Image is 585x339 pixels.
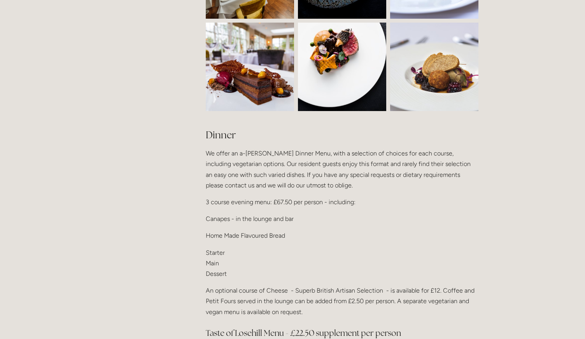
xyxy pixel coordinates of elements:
p: Starter Main Dessert [206,247,478,279]
p: Canapes - in the lounge and bar [206,214,478,224]
img: October 2021 (10).jpg [368,23,501,111]
p: Home Made Flavoured Bread [206,230,478,241]
p: We offer an a-[PERSON_NAME] Dinner Menu, with a selection of choices for each course, including v... [206,148,478,191]
p: 3 course evening menu: £67.50 per person - including: [206,197,478,207]
img: October 2021 (13).jpg [191,23,323,111]
h2: Dinner [206,128,478,142]
img: DSC_8057b.jpg [298,23,424,111]
p: An optional course of Cheese - Superb British Artisan Selection - is available for £12. Coffee an... [206,285,478,317]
